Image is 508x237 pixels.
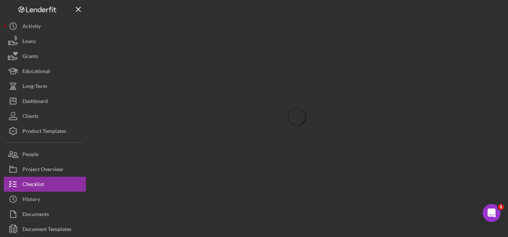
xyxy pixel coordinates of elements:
div: Loans [22,34,36,51]
button: Documents [4,207,86,222]
div: Project Overview [22,162,63,179]
button: Educational [4,64,86,79]
div: Long-Term [22,79,47,95]
iframe: Intercom live chat [483,204,501,222]
button: Document Templates [4,222,86,237]
div: Product Templates [22,124,66,140]
div: Educational [22,64,50,80]
button: Activity [4,19,86,34]
div: Checklist [22,177,44,194]
button: Grants [4,49,86,64]
button: Checklist [4,177,86,192]
button: Product Templates [4,124,86,139]
div: History [22,192,40,209]
button: Long-Term [4,79,86,94]
button: History [4,192,86,207]
span: 1 [498,204,504,210]
div: Documents [22,207,49,224]
button: Loans [4,34,86,49]
div: Dashboard [22,94,48,110]
button: Clients [4,109,86,124]
div: Grants [22,49,38,66]
button: Dashboard [4,94,86,109]
button: People [4,147,86,162]
div: Clients [22,109,38,125]
button: Project Overview [4,162,86,177]
div: People [22,147,38,164]
div: Activity [22,19,41,36]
